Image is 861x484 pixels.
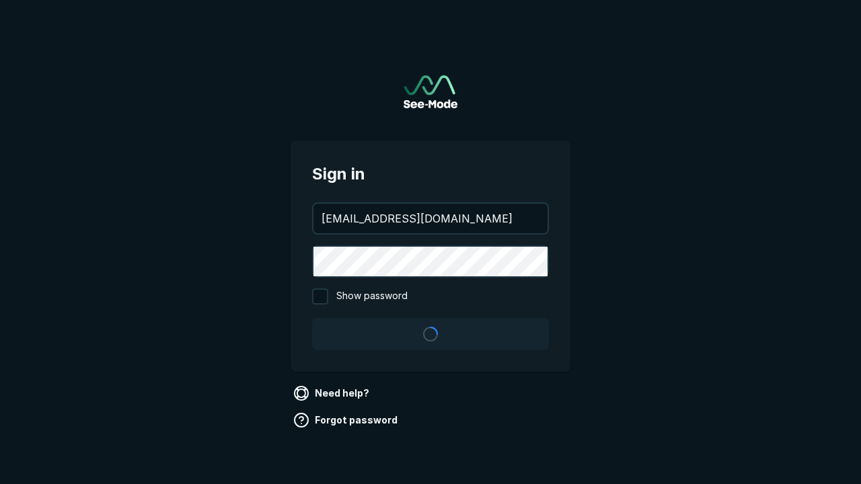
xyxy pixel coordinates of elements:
span: Show password [336,288,408,305]
img: See-Mode Logo [404,75,457,108]
span: Sign in [312,162,549,186]
input: your@email.com [313,204,548,233]
a: Forgot password [291,409,403,431]
a: Need help? [291,382,375,404]
a: Go to sign in [404,75,457,108]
